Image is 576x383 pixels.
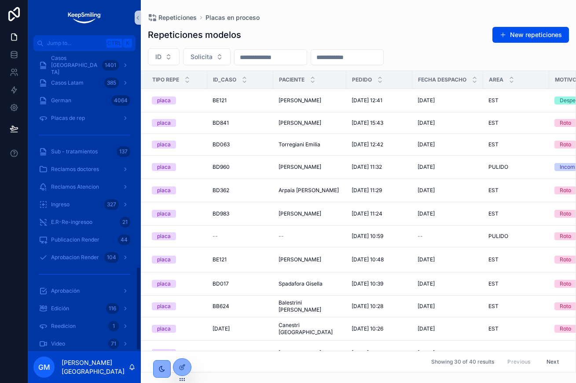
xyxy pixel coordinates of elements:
a: [DATE] 9:50 [352,350,407,357]
a: BD960 [213,164,268,171]
div: placa [157,349,171,357]
span: [PERSON_NAME] [279,119,321,126]
img: App logo [67,11,102,25]
div: Roto [560,256,571,264]
a: E.R-Re-ingresoo21 [33,214,136,230]
div: placa [157,186,171,194]
div: placa [157,232,171,240]
span: Spadafora Gisella [279,280,323,287]
a: [DATE] 11:32 [352,164,407,171]
a: EST [488,280,544,287]
div: 1 [108,321,119,331]
a: BE121 [213,256,268,263]
a: BB849 [213,350,268,357]
span: BD063 [213,141,230,148]
a: BD017 [213,280,268,287]
a: placa [152,141,202,149]
a: New repeticiones [492,27,569,43]
span: GM [38,362,50,372]
a: EST [488,303,544,310]
a: PULIDO [488,233,544,240]
span: [PERSON_NAME] [279,256,321,263]
span: Video [51,340,65,347]
span: [DATE] 11:24 [352,210,382,217]
span: [DATE] [418,210,435,217]
span: BD983 [213,210,229,217]
span: [PERSON_NAME] [279,97,321,104]
a: [DATE] 10:59 [352,233,407,240]
span: BD841 [213,119,229,126]
span: EST [488,256,499,263]
span: [DATE] 11:32 [352,164,382,171]
span: [DATE] 12:42 [352,141,383,148]
span: [DATE] [418,119,435,126]
span: [DATE] [418,280,435,287]
span: [PERSON_NAME] [279,210,321,217]
span: Arpaia [PERSON_NAME] [279,187,339,194]
a: -- [279,233,341,240]
span: Reclamos Atencion [51,183,99,190]
a: placa [152,256,202,264]
a: BD063 [213,141,268,148]
a: -- [213,233,268,240]
div: 44 [118,234,130,245]
a: Torregiani Emilia [279,141,341,148]
span: PULIDO [488,164,508,171]
span: EST [488,280,499,287]
div: placa [157,280,171,288]
span: [DATE] 12:41 [352,97,382,104]
a: placa [152,280,202,288]
span: [DATE] [213,325,230,332]
span: PULIDO [488,233,508,240]
div: 116 [106,303,119,314]
a: placa [152,97,202,104]
span: Pedido [352,76,372,83]
a: Arpaia [PERSON_NAME] [279,187,341,194]
div: placa [157,163,171,171]
span: Ctrl [106,39,122,48]
span: [DATE] [418,350,435,357]
span: Sub - tratamientos [51,148,98,155]
span: [PERSON_NAME] [279,164,321,171]
span: Repeticiones [158,13,197,22]
div: 4064 [111,95,130,106]
a: Edición116 [33,301,136,316]
a: BE121 [213,97,268,104]
span: BD362 [213,187,229,194]
a: placa [152,119,202,127]
span: Reedicion [51,323,76,330]
span: Fecha despacho [418,76,466,83]
span: EST [488,141,499,148]
div: Roto [560,186,571,194]
div: 1401 [102,60,119,71]
a: Aprobacion Render104 [33,249,136,265]
a: [DATE] 15:43 [352,119,407,126]
a: BD983 [213,210,268,217]
div: Roto [560,280,571,288]
a: [DATE] 12:42 [352,141,407,148]
div: Roto [560,232,571,240]
div: 327 [104,199,119,210]
a: Casos [GEOGRAPHIC_DATA]1401 [33,57,136,73]
span: [DATE] 10:28 [352,303,383,310]
a: [DATE] [213,325,268,332]
span: Publicacion Render [51,236,99,243]
span: Paciente [279,76,305,83]
button: Jump to...CtrlK [33,35,136,51]
span: Showing 30 of 40 results [431,358,494,365]
span: -- [279,233,284,240]
span: EST [488,350,499,357]
a: [DATE] 11:29 [352,187,407,194]
a: [DATE] 10:39 [352,280,407,287]
span: [DATE] [418,303,435,310]
div: Roto [560,210,571,218]
span: K [124,40,131,47]
a: [DATE] [418,325,478,332]
span: EST [488,210,499,217]
span: BD960 [213,164,230,171]
div: placa [157,256,171,264]
span: Torregiani Emilia [279,141,320,148]
span: E.R-Re-ingresoo [51,219,92,226]
span: BE121 [213,97,227,104]
a: [DATE] [418,256,478,263]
